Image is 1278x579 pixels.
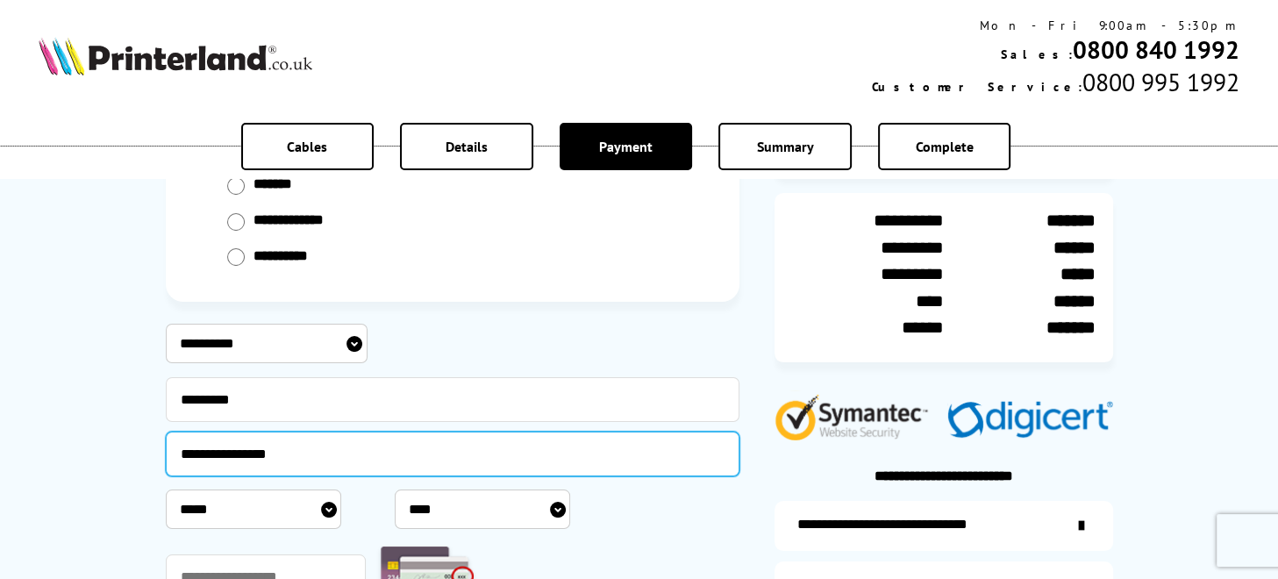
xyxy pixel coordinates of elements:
[39,37,312,75] img: Printerland Logo
[1073,33,1239,66] a: 0800 840 1992
[599,138,653,155] span: Payment
[1082,66,1239,98] span: 0800 995 1992
[446,138,488,155] span: Details
[872,18,1239,33] div: Mon - Fri 9:00am - 5:30pm
[287,138,327,155] span: Cables
[916,138,974,155] span: Complete
[775,501,1113,551] a: additional-ink
[1001,46,1073,62] span: Sales:
[872,79,1082,95] span: Customer Service:
[757,138,814,155] span: Summary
